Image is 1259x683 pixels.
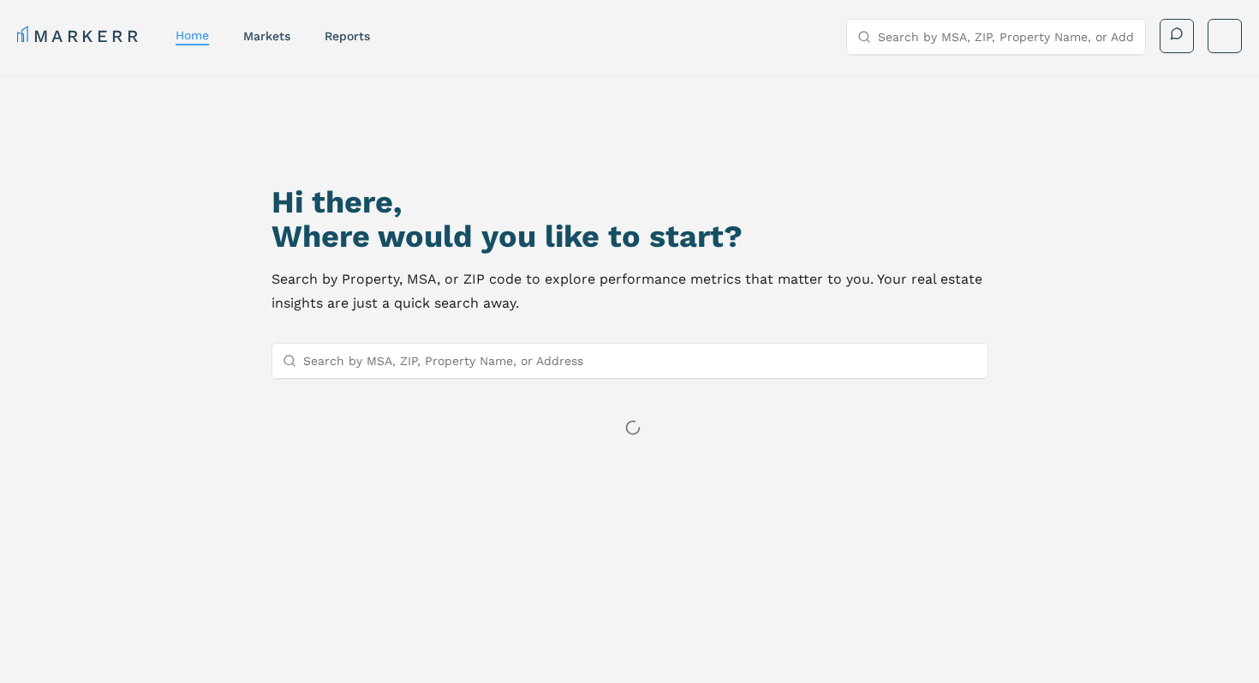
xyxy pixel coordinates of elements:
[271,185,988,219] h1: Hi there,
[176,28,209,42] a: home
[325,29,370,43] a: reports
[271,219,988,254] h2: Where would you like to start?
[271,267,988,315] p: Search by Property, MSA, or ZIP code to explore performance metrics that matter to you. Your real...
[243,29,290,43] a: markets
[303,344,977,378] input: Search by MSA, ZIP, Property Name, or Address
[878,20,1135,54] input: Search by MSA, ZIP, Property Name, or Address
[17,24,141,48] a: MARKERR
